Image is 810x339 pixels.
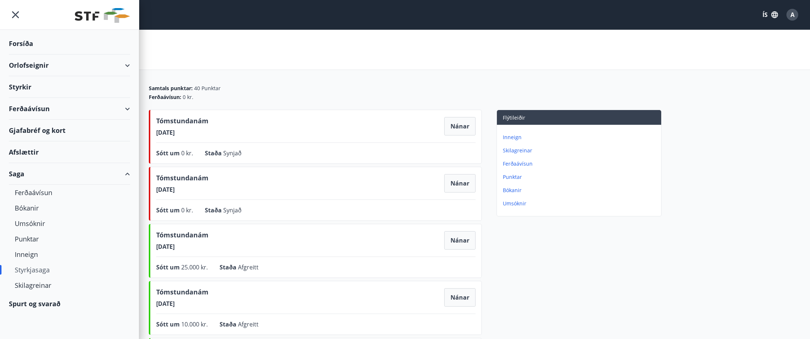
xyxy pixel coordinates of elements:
[9,163,130,185] div: Saga
[15,247,124,262] div: Inneign
[156,206,181,214] span: Sótt um
[156,243,208,251] span: [DATE]
[9,33,130,54] div: Forsíða
[238,263,259,271] span: Afgreitt
[444,288,476,307] button: Nánar
[9,76,130,98] div: Styrkir
[503,134,658,141] p: Inneign
[181,263,208,271] span: 25.000 kr.
[156,287,208,300] span: Tómstundanám
[9,120,130,141] div: Gjafabréf og kort
[194,85,221,92] span: 40 Punktar
[444,174,476,193] button: Nánar
[156,300,208,308] span: [DATE]
[156,230,208,243] span: Tómstundanám
[156,186,208,194] span: [DATE]
[223,149,242,157] span: Synjað
[9,293,130,314] div: Spurt og svarað
[15,216,124,231] div: Umsóknir
[9,98,130,120] div: Ferðaávísun
[790,11,795,19] span: A
[220,263,238,271] span: Staða
[15,185,124,200] div: Ferðaávísun
[444,231,476,250] button: Nánar
[156,128,208,137] span: [DATE]
[181,149,193,157] span: 0 kr.
[15,200,124,216] div: Bókanir
[149,85,193,92] span: Samtals punktar :
[444,117,476,135] button: Nánar
[503,147,658,154] p: Skilagreinar
[9,54,130,76] div: Orlofseignir
[9,141,130,163] div: Afslættir
[156,263,181,271] span: Sótt um
[15,262,124,278] div: Styrkjasaga
[503,187,658,194] p: Bókanir
[156,320,181,328] span: Sótt um
[156,116,208,128] span: Tómstundanám
[223,206,242,214] span: Synjað
[205,206,223,214] span: Staða
[183,93,193,101] span: 0 kr.
[238,320,259,328] span: Afgreitt
[220,320,238,328] span: Staða
[9,8,22,21] button: menu
[156,149,181,157] span: Sótt um
[15,278,124,293] div: Skilagreinar
[503,114,525,121] span: Flýtileiðir
[181,206,193,214] span: 0 kr.
[75,8,130,23] img: union_logo
[503,173,658,181] p: Punktar
[758,8,782,21] button: ÍS
[149,93,181,101] span: Ferðaávísun :
[205,149,223,157] span: Staða
[783,6,801,24] button: A
[503,200,658,207] p: Umsóknir
[181,320,208,328] span: 10.000 kr.
[156,173,208,186] span: Tómstundanám
[503,160,658,167] p: Ferðaávísun
[15,231,124,247] div: Punktar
